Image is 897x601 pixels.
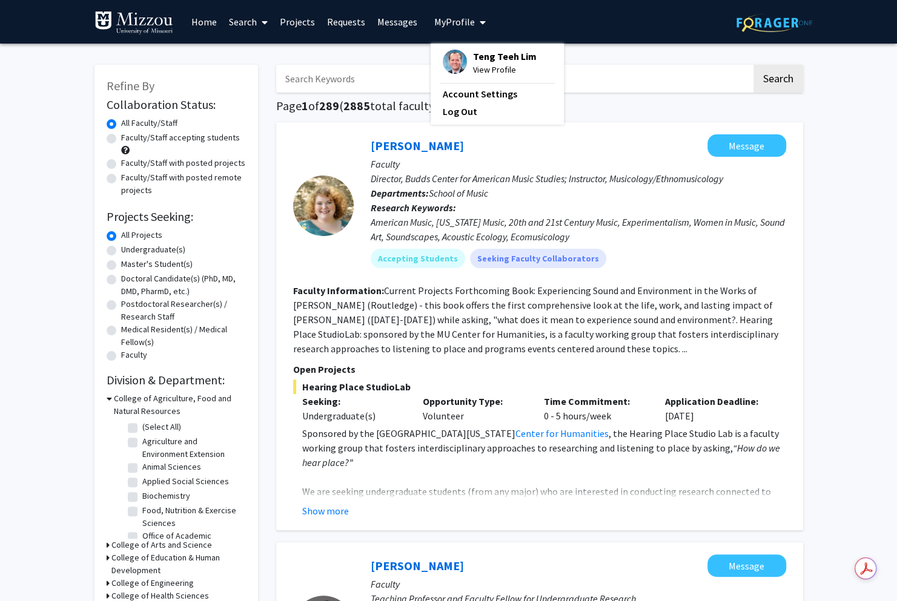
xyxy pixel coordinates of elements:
[142,475,229,488] label: Applied Social Sciences
[302,394,405,409] p: Seeking:
[223,1,274,43] a: Search
[142,530,243,555] label: Office of Academic Programs
[121,117,177,130] label: All Faculty/Staff
[371,171,786,186] p: Director, Budds Center for American Music Studies; Instructor, Musicology/Ethnomusicology
[443,87,552,101] a: Account Settings
[707,134,786,157] button: Message Megan Murph
[443,104,552,119] a: Log Out
[94,11,173,35] img: University of Missouri Logo
[443,50,467,74] img: Profile Picture
[371,138,464,153] a: [PERSON_NAME]
[276,65,752,93] input: Search Keywords
[429,187,488,199] span: School of Music
[114,392,246,418] h3: College of Agriculture, Food and Natural Resources
[302,98,308,113] span: 1
[736,13,812,32] img: ForagerOne Logo
[423,394,526,409] p: Opportunity Type:
[107,373,246,387] h2: Division & Department:
[293,284,384,297] b: Faculty Information:
[302,484,786,557] p: We are seeking undergraduate students (from any major) who are interested in conducting research ...
[9,547,51,592] iframe: Chat
[121,258,193,271] label: Master's Student(s)
[473,50,537,63] span: Teng Teeh Lim
[443,50,537,76] div: Profile PictureTeng Teeh LimView Profile
[470,249,606,268] mat-chip: Seeking Faculty Collaborators
[107,97,246,112] h2: Collaboration Status:
[107,78,154,93] span: Refine By
[274,1,321,43] a: Projects
[121,298,246,323] label: Postdoctoral Researcher(s) / Research Staff
[473,63,537,76] span: View Profile
[302,409,405,423] div: Undergraduate(s)
[121,171,246,197] label: Faculty/Staff with posted remote projects
[321,1,371,43] a: Requests
[665,394,768,409] p: Application Deadline:
[656,394,777,423] div: [DATE]
[371,187,429,199] b: Departments:
[371,202,456,214] b: Research Keywords:
[185,1,223,43] a: Home
[371,215,786,244] div: American Music, [US_STATE] Music, 20th and 21st Century Music, Experimentalism, Women in Music, S...
[121,349,147,361] label: Faculty
[121,323,246,349] label: Medical Resident(s) / Medical Fellow(s)
[111,551,246,577] h3: College of Education & Human Development
[293,362,786,376] p: Open Projects
[121,229,162,241] label: All Projects
[544,394,647,409] p: Time Commitment:
[107,209,246,224] h2: Projects Seeking:
[302,426,786,470] p: Sponsored by the [GEOGRAPHIC_DATA][US_STATE] , the Hearing Place Studio Lab is a faculty working ...
[302,504,349,518] button: Show more
[142,421,181,433] label: (Select All)
[371,157,786,171] p: Faculty
[293,284,778,355] fg-read-more: Current Projects Forthcoming Book: Experiencing Sound and Environment in the Works of [PERSON_NAM...
[753,65,803,93] button: Search
[371,558,464,573] a: [PERSON_NAME]
[414,394,535,423] div: Volunteer
[535,394,656,423] div: 0 - 5 hours/week
[707,554,786,577] button: Message Carolyn Orbann
[121,131,240,144] label: Faculty/Staff accepting students
[319,98,339,113] span: 289
[343,98,370,113] span: 2885
[142,461,201,473] label: Animal Sciences
[276,99,803,113] h1: Page of ( total faculty/staff results)
[371,577,786,591] p: Faculty
[515,427,609,439] a: Center for Humanities
[121,243,185,256] label: Undergraduate(s)
[293,379,786,394] span: Hearing Place StudioLab
[121,272,246,298] label: Doctoral Candidate(s) (PhD, MD, DMD, PharmD, etc.)
[142,490,190,502] label: Biochemistry
[434,16,475,28] span: My Profile
[111,577,194,590] h3: College of Engineering
[111,539,212,551] h3: College of Arts and Science
[142,435,243,461] label: Agriculture and Environment Extension
[121,157,245,169] label: Faculty/Staff with posted projects
[371,249,465,268] mat-chip: Accepting Students
[142,504,243,530] label: Food, Nutrition & Exercise Sciences
[371,1,423,43] a: Messages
